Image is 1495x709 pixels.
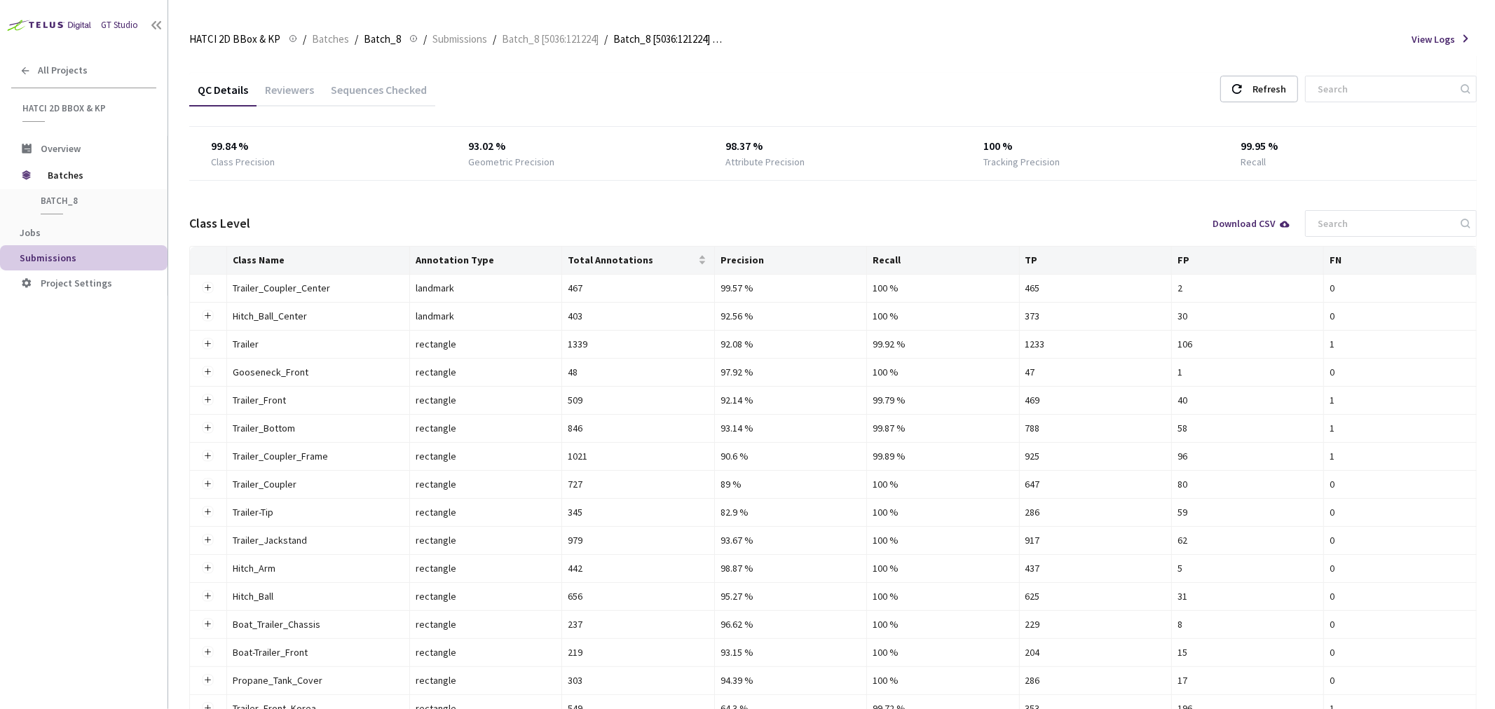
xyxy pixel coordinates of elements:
div: Class Level [189,214,250,233]
div: Tracking Precision [983,155,1060,169]
div: 1021 [568,448,708,464]
div: 96 [1177,448,1318,464]
li: / [604,31,608,48]
div: Reviewers [257,83,322,106]
div: QC Details [189,83,257,106]
div: 1 [1330,336,1470,352]
div: 1 [1330,420,1470,436]
div: 219 [568,645,708,660]
div: 0 [1330,560,1470,576]
div: 100 % [873,476,1013,492]
div: Trailer_Jackstand [233,532,387,548]
button: Expand row [203,479,214,490]
div: Download CSV [1213,219,1291,228]
th: FN [1324,247,1477,275]
div: Class Precision [211,155,275,169]
div: 2 [1177,280,1318,296]
li: / [303,31,306,48]
li: / [493,31,496,48]
div: Attribute Precision [725,155,805,169]
div: 94.39 % [721,673,861,688]
button: Expand row [203,619,214,630]
a: Submissions [430,31,490,46]
div: 442 [568,560,708,576]
div: 99.79 % [873,392,1013,408]
span: Batch_8 [5036:121224] [502,31,599,48]
div: 98.87 % [721,560,861,576]
div: Hitch_Arm [233,560,387,576]
button: Expand row [203,366,214,378]
div: 62 [1177,532,1318,548]
div: 99.84 % [211,138,425,155]
div: 237 [568,617,708,632]
a: Batches [309,31,352,46]
div: 47 [1025,364,1166,380]
div: 99.57 % [721,280,861,296]
div: 100 % [983,138,1198,155]
th: Precision [715,247,867,275]
div: 229 [1025,617,1166,632]
div: 59 [1177,504,1318,520]
div: 0 [1330,364,1470,380]
button: Expand row [203,338,214,350]
span: Jobs [20,226,41,239]
div: 80 [1177,476,1318,492]
div: 93.15 % [721,645,861,660]
div: rectangle [416,673,556,688]
span: Batch_8 [364,31,401,48]
span: Batches [48,161,144,189]
div: 40 [1177,392,1318,408]
div: 100 % [873,364,1013,380]
span: Overview [41,142,81,155]
div: 97.92 % [721,364,861,380]
div: 917 [1025,532,1166,548]
div: 100 % [873,560,1013,576]
button: Expand row [203,310,214,322]
button: Expand row [203,675,214,686]
span: Project Settings [41,277,112,289]
div: rectangle [416,588,556,604]
div: 0 [1330,504,1470,520]
div: Boat-Trailer_Front [233,645,387,660]
div: 0 [1330,280,1470,296]
th: FP [1172,247,1324,275]
input: Search [1309,76,1459,102]
th: Recall [867,247,1019,275]
li: / [355,31,358,48]
div: Hitch_Ball [233,588,387,604]
span: Submissions [432,31,487,48]
button: Expand row [203,535,214,546]
div: 99.89 % [873,448,1013,464]
div: 846 [568,420,708,436]
div: 303 [568,673,708,688]
div: Sequences Checked [322,83,435,106]
div: Trailer_Front [233,392,387,408]
div: 82.9 % [721,504,861,520]
div: 656 [568,588,708,604]
div: 93.14 % [721,420,861,436]
div: 727 [568,476,708,492]
div: 286 [1025,504,1166,520]
div: 0 [1330,645,1470,660]
a: Batch_8 [5036:121224] [499,31,601,46]
div: 92.14 % [721,392,861,408]
div: 204 [1025,645,1166,660]
div: 0 [1330,673,1470,688]
div: GT Studio [101,19,138,32]
div: rectangle [416,392,556,408]
div: 99.87 % [873,420,1013,436]
div: 48 [568,364,708,380]
div: 100 % [873,280,1013,296]
div: 96.62 % [721,617,861,632]
div: 373 [1025,308,1166,324]
div: 31 [1177,588,1318,604]
div: 92.08 % [721,336,861,352]
div: 0 [1330,476,1470,492]
div: Trailer_Coupler_Frame [233,448,387,464]
div: Boat_Trailer_Chassis [233,617,387,632]
div: 15 [1177,645,1318,660]
div: 1 [1330,392,1470,408]
button: Expand row [203,647,214,658]
div: 92.56 % [721,308,861,324]
button: Expand row [203,394,214,406]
